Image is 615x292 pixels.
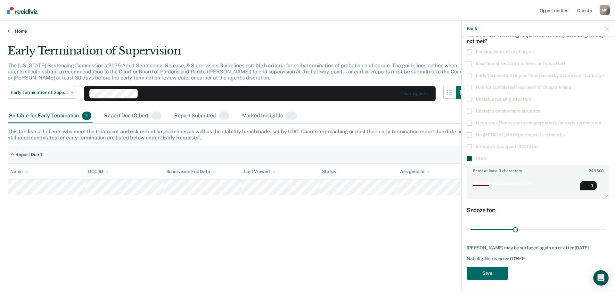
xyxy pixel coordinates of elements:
p: The [US_STATE] Sentencing Commission’s 2025 Adult Sentencing, Release, & Supervision Guidelines e... [8,63,463,81]
div: Early Termination of Supervision [8,44,469,63]
span: 1 [82,112,91,120]
a: Home [8,28,607,34]
div: 1 [40,152,42,157]
button: Save [467,266,508,279]
div: Last Viewed [244,169,275,174]
span: Has a sex offense charge inappropriate for early termination [476,120,601,125]
span: 0 [219,112,229,120]
div: M B [600,5,610,15]
span: Unstable housing situation [476,96,531,101]
button: Profile dropdown button [600,5,610,15]
div: Status [322,169,336,174]
div: This tab lists all clients who meet the treatment and risk reduction guidelines as well as the st... [8,129,607,141]
div: Report Submitted [173,109,231,123]
div: Clear agents [400,91,428,96]
div: Marked Ineligible [241,109,298,123]
div: Report Due [15,152,39,157]
span: Pending warrant or charges [476,49,533,54]
span: 0 [152,112,161,120]
div: Snooze for: [467,206,610,213]
div: Not eligible reasons: OTHER [467,256,610,261]
div: Suitable for Early Termination [8,109,93,123]
span: Has not completed treatment or programming [476,84,571,89]
span: Other [476,155,488,161]
span: Insufficient restitution, fines, or fees effort [476,61,565,66]
div: Assigned to [400,169,430,174]
div: Supervision End Date [166,169,216,174]
span: Early termination request was denied by parole board or judge [476,72,603,78]
span: 24 [589,168,594,173]
span: Unstable employment situation [476,108,540,113]
div: Which of the following requirements has [PERSON_NAME] not met? [467,27,610,49]
textarea: To enrich screen reader interactions, please activate Accessibility in Grammarly extension settings [467,174,609,198]
div: Open Intercom Messenger [593,270,609,286]
span: / 1600 [589,168,603,173]
button: Back [467,26,477,31]
span: Early Termination of Supervision [11,90,68,95]
span: Interstate Compact (ICOTS) in [476,144,537,149]
div: [PERSON_NAME] may be surfaced again on or after [DATE]. [467,245,610,251]
label: Enter at least 3 characters [467,166,609,173]
span: 4 [286,112,297,120]
div: Report Due (Other) [103,109,162,123]
img: Recidiviz [7,7,37,14]
span: No [MEDICAL_DATA] in the past six months [476,132,564,137]
div: DOC ID [88,169,109,174]
div: Name [10,169,28,174]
